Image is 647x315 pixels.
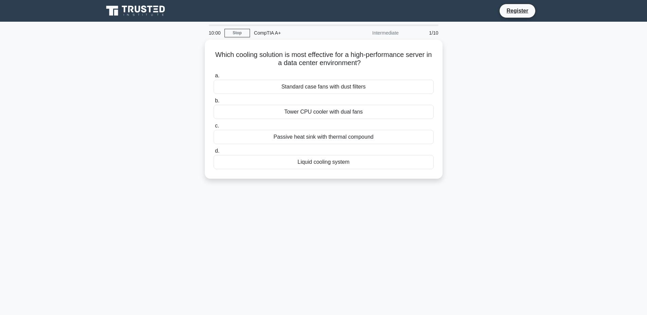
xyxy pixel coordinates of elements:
[224,29,250,37] a: Stop
[213,51,434,67] h5: Which cooling solution is most effective for a high-performance server in a data center environment?
[215,123,219,129] span: c.
[215,148,219,154] span: d.
[214,80,434,94] div: Standard case fans with dust filters
[250,26,343,40] div: CompTIA A+
[215,98,219,103] span: b.
[214,105,434,119] div: Tower CPU cooler with dual fans
[214,130,434,144] div: Passive heat sink with thermal compound
[205,26,224,40] div: 10:00
[502,6,532,15] a: Register
[215,73,219,78] span: a.
[214,155,434,169] div: Liquid cooling system
[403,26,443,40] div: 1/10
[343,26,403,40] div: Intermediate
